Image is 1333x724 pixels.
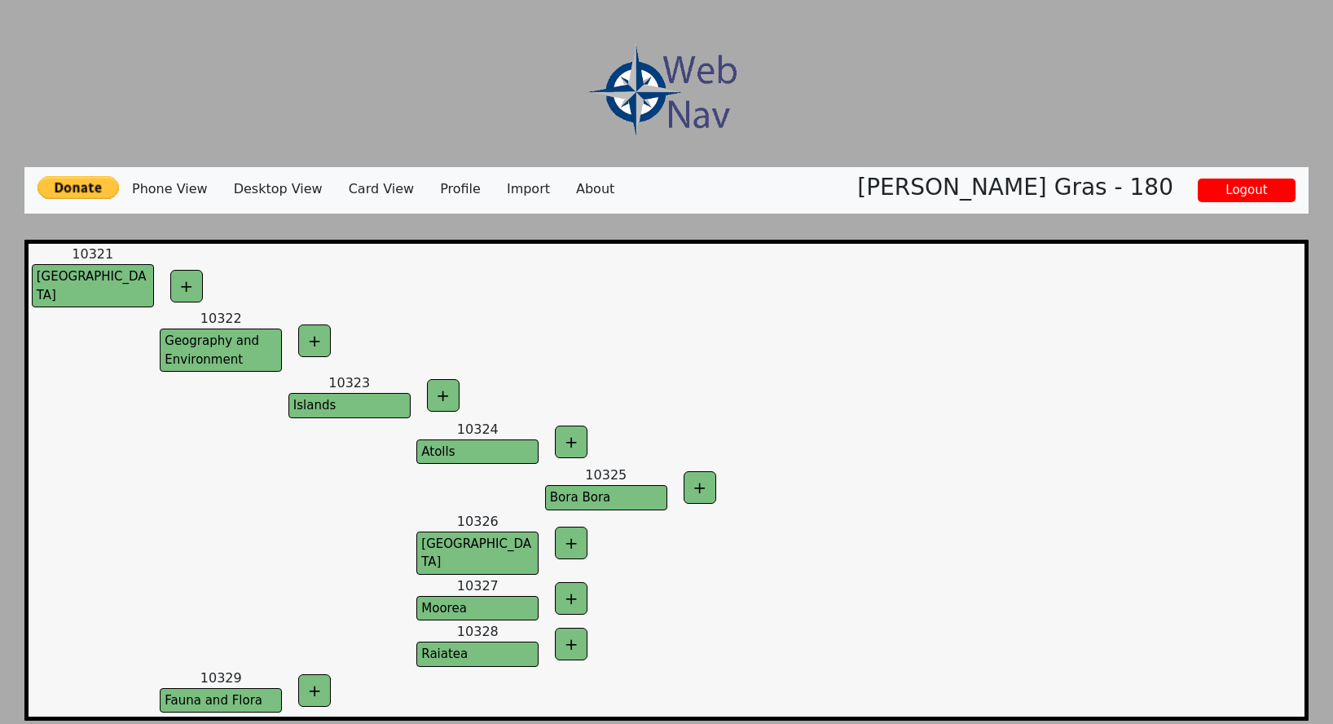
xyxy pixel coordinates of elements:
a: Phone View [119,176,221,205]
a: Card View [336,176,427,205]
td: 10323 [285,373,414,419]
button: Islands [288,393,411,418]
td: 10328 [414,621,543,668]
div: ~ [24,240,1309,721]
button: + [298,324,331,357]
button: Moorea [416,596,539,621]
td: 10321 [29,244,157,308]
button: Fauna and Flora [160,688,282,713]
td: 10329 [157,668,286,714]
a: Profile [427,176,494,205]
button: + [555,426,587,458]
td: 10324 [414,419,543,466]
td: 10327 [414,576,543,622]
td: 10325 [542,465,671,511]
button: Raiatea [416,642,539,667]
button: Geography and Environment [160,329,282,372]
button: + [684,471,716,504]
button: [GEOGRAPHIC_DATA] [416,532,539,575]
td: 10326 [414,511,543,576]
button: + [555,527,587,559]
h3: [PERSON_NAME] Gras - 180 [857,174,1173,201]
button: Logout [1198,179,1296,202]
a: Import [494,176,563,205]
button: + [170,270,203,302]
button: Atolls [416,439,539,465]
a: Desktop View [221,176,336,205]
button: Bora Bora [545,485,667,510]
button: + [555,582,587,615]
button: + [298,674,331,707]
button: + [427,379,460,412]
img: WebNav About [577,29,740,152]
a: About [563,176,627,205]
td: 10322 [157,308,286,373]
button: + [555,628,587,660]
input: PayPal - A safer, easier way to pay online! [37,176,119,199]
button: [GEOGRAPHIC_DATA] [32,264,154,307]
